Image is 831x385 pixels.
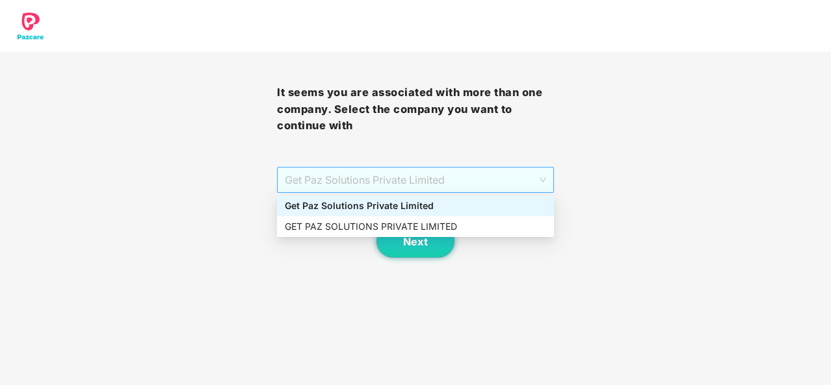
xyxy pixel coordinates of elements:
[376,225,455,258] button: Next
[285,168,546,192] span: Get Paz Solutions Private Limited
[285,219,546,234] div: GET PAZ SOLUTIONS PRIVATE LIMITED
[285,199,546,213] div: Get Paz Solutions Private Limited
[403,236,428,248] span: Next
[277,216,554,237] div: GET PAZ SOLUTIONS PRIVATE LIMITED
[277,84,554,134] h3: It seems you are associated with more than one company. Select the company you want to continue with
[277,195,554,216] div: Get Paz Solutions Private Limited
